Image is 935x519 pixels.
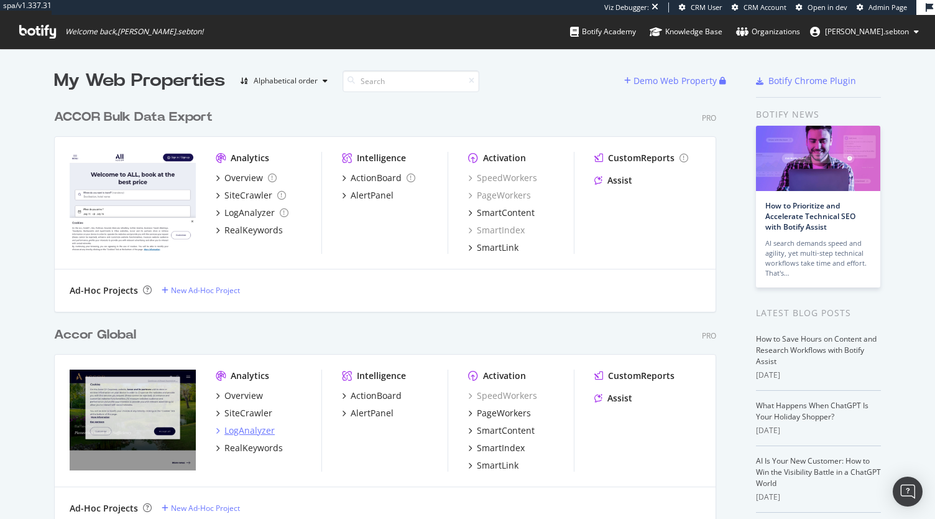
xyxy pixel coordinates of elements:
a: AlertPanel [342,189,394,202]
div: Activation [483,152,526,164]
a: RealKeywords [216,442,283,454]
a: Knowledge Base [650,15,722,49]
div: SmartContent [477,207,535,219]
span: Open in dev [808,2,847,12]
a: CustomReports [594,370,675,382]
img: all.accor.com [70,370,196,470]
div: Analytics [231,152,269,164]
a: Admin Page [857,2,907,12]
div: Botify news [756,108,881,121]
div: Accor Global [54,326,136,344]
a: RealKeywords [216,224,283,236]
button: Demo Web Property [624,71,719,91]
div: Pro [702,330,716,341]
div: RealKeywords [224,442,283,454]
div: Overview [224,172,263,184]
div: LogAnalyzer [224,207,275,219]
div: Overview [224,390,263,402]
div: CustomReports [608,152,675,164]
div: Botify Chrome Plugin [768,75,856,87]
span: anne.sebton [825,26,909,37]
a: Organizations [736,15,800,49]
div: Ad-Hoc Projects [70,284,138,297]
div: Ad-Hoc Projects [70,502,138,515]
a: New Ad-Hoc Project [162,285,240,296]
a: SiteCrawler [216,407,272,419]
a: Demo Web Property [624,75,719,86]
div: RealKeywords [224,224,283,236]
a: SmartIndex [468,442,525,454]
span: CRM User [691,2,722,12]
div: AI search demands speed and agility, yet multi-step technical workflows take time and effort. Tha... [765,238,871,278]
div: Pro [702,113,716,123]
div: [DATE] [756,425,881,436]
div: Assist [607,174,632,187]
div: CustomReports [608,370,675,382]
a: SmartIndex [468,224,525,236]
a: ACCOR Bulk Data Export [54,108,218,126]
a: Assist [594,392,632,404]
div: PageWorkers [477,407,531,419]
a: SmartLink [468,459,518,472]
div: New Ad-Hoc Project [171,285,240,296]
span: CRM Account [744,2,786,12]
a: CustomReports [594,152,688,164]
div: Botify Academy [570,26,636,38]
div: ACCOR Bulk Data Export [54,108,213,126]
button: Alphabetical order [235,71,333,91]
div: Latest Blog Posts [756,306,881,320]
div: AlertPanel [351,189,394,202]
div: Assist [607,392,632,404]
a: PageWorkers [468,189,531,202]
a: SpeedWorkers [468,172,537,184]
a: SmartLink [468,241,518,254]
a: Assist [594,174,632,187]
a: SmartContent [468,207,535,219]
div: LogAnalyzer [224,424,275,437]
div: Viz Debugger: [604,2,649,12]
div: Alphabetical order [254,77,318,85]
a: How to Save Hours on Content and Research Workflows with Botify Assist [756,334,877,367]
div: My Web Properties [54,68,225,93]
a: Accor Global [54,326,141,344]
div: SmartLink [477,241,518,254]
a: What Happens When ChatGPT Is Your Holiday Shopper? [756,400,868,422]
a: LogAnalyzer [216,207,288,219]
div: Knowledge Base [650,26,722,38]
input: Search [343,70,479,92]
div: Organizations [736,26,800,38]
a: LogAnalyzer [216,424,275,437]
div: SiteCrawler [224,189,272,202]
a: AlertPanel [342,407,394,419]
a: Open in dev [796,2,847,12]
a: CRM Account [732,2,786,12]
a: Overview [216,172,277,184]
div: SmartContent [477,424,535,437]
a: New Ad-Hoc Project [162,503,240,513]
div: Demo Web Property [633,75,717,87]
button: [PERSON_NAME].sebton [800,22,929,42]
a: Overview [216,390,263,402]
div: New Ad-Hoc Project [171,503,240,513]
div: ActionBoard [351,172,402,184]
div: Intelligence [357,152,406,164]
span: Welcome back, [PERSON_NAME].sebton ! [65,27,203,37]
div: SmartLink [477,459,518,472]
a: SpeedWorkers [468,390,537,402]
img: How to Prioritize and Accelerate Technical SEO with Botify Assist [756,126,880,191]
a: CRM User [679,2,722,12]
div: SiteCrawler [224,407,272,419]
img: bulk.accor.com [70,152,196,253]
a: AI Is Your New Customer: How to Win the Visibility Battle in a ChatGPT World [756,456,881,489]
a: How to Prioritize and Accelerate Technical SEO with Botify Assist [765,200,855,232]
div: [DATE] [756,492,881,503]
a: PageWorkers [468,407,531,419]
a: Botify Chrome Plugin [756,75,856,87]
div: AlertPanel [351,407,394,419]
div: [DATE] [756,370,881,381]
div: SmartIndex [477,442,525,454]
